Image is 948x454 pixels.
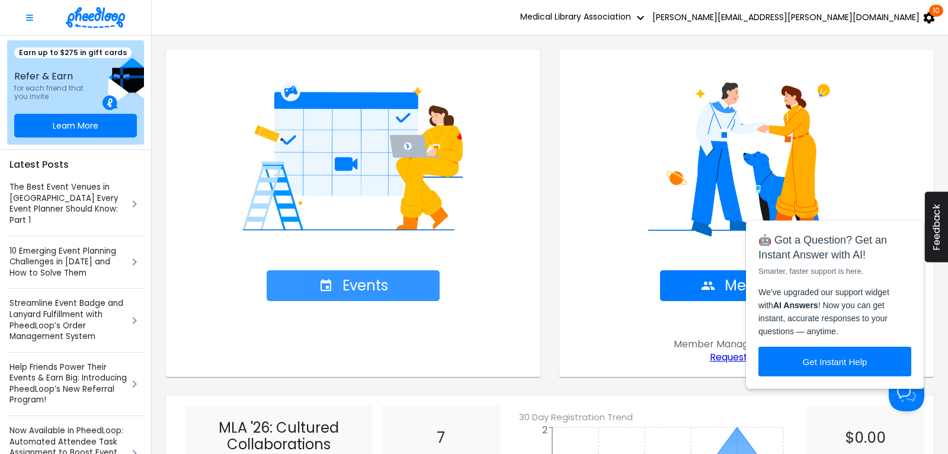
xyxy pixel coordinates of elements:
button: Members [660,270,833,301]
span: Member Management preview [674,339,819,350]
span: [PERSON_NAME][EMAIL_ADDRESS][PERSON_NAME][DOMAIN_NAME] [652,12,920,22]
span: Members [701,277,792,294]
button: Medical Library Association [518,6,650,30]
h2: $0.00 [815,429,915,447]
span: Feedback [931,204,942,251]
button: Events [267,270,440,301]
img: logo [66,7,125,28]
h2: 7 [391,429,491,447]
span: 10 [929,5,943,17]
img: Home Members [574,64,920,242]
span: Learn More [53,121,98,130]
a: 10 Emerging Event Planning Challenges in [DATE] and How to Solve Them [9,246,127,279]
h4: Latest Posts [7,157,144,172]
span: Refer & Earn [14,71,85,82]
h6: 30 Day Registration Trend [519,410,815,424]
iframe: Help Scout Beacon - Messages and Notifications [740,191,931,395]
a: Help Friends Power Their Events & Earn Big: Introducing PheedLoop’s New Referral Program! [9,362,127,406]
span: for each friend that you invite [14,84,85,101]
h3: MLA '26: Cultured Collaborations [194,420,363,453]
button: Learn More [14,114,137,138]
button: [PERSON_NAME][EMAIL_ADDRESS][PERSON_NAME][DOMAIN_NAME] 10 [650,6,939,30]
img: Home Events [180,64,526,242]
a: The Best Event Venues in [GEOGRAPHIC_DATA] Every Event Planner Should Know: Part 1 [9,182,127,226]
span: Earn up to $275 in gift cards [14,47,132,58]
span: Events [319,277,388,294]
a: Streamline Event Badge and Lanyard Fulfillment with PheedLoop’s Order Management System [9,298,127,342]
a: Request Access [710,352,784,363]
img: Referral [103,58,144,110]
span: Medical Library Association [520,11,648,23]
tspan: 2 [542,423,547,437]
